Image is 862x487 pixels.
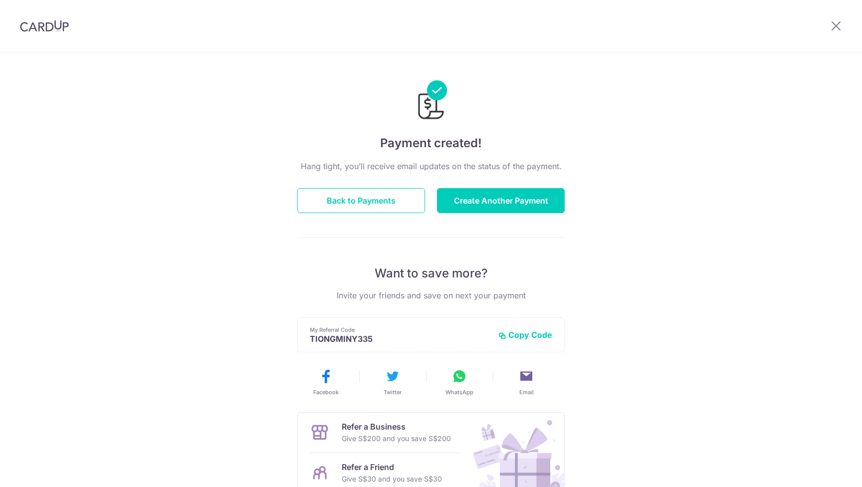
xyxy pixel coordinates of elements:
[310,334,490,344] p: TIONGMINY335
[297,289,565,301] p: Invite your friends and save on next your payment
[342,433,451,445] p: Give S$200 and you save S$200
[342,473,442,485] p: Give S$30 and you save S$30
[498,330,552,340] button: Copy Code
[297,188,425,213] button: Back to Payments
[437,188,565,213] button: Create Another Payment
[296,368,355,396] button: Facebook
[497,368,556,396] button: Email
[363,368,422,396] button: Twitter
[297,265,565,281] p: Want to save more?
[519,388,534,396] span: Email
[430,368,489,396] button: WhatsApp
[384,388,402,396] span: Twitter
[415,80,447,122] img: Payments
[342,421,451,433] p: Refer a Business
[297,134,565,152] h4: Payment created!
[342,461,442,473] p: Refer a Friend
[297,160,565,172] p: Hang tight, you’ll receive email updates on the status of the payment.
[310,326,490,334] p: My Referral Code
[20,20,69,32] img: CardUp
[313,388,339,396] span: Facebook
[445,388,473,396] span: WhatsApp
